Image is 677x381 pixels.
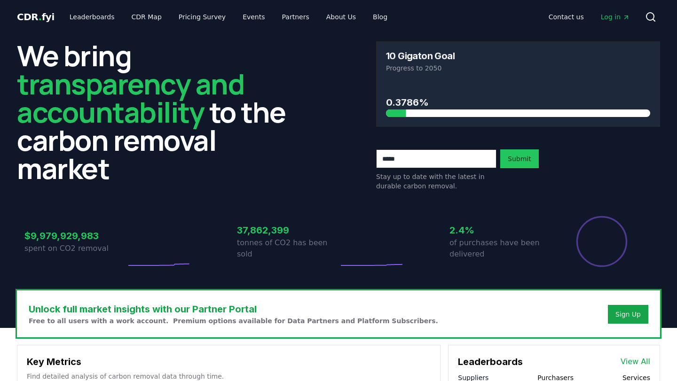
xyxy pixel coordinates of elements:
[386,63,650,73] p: Progress to 2050
[29,316,438,326] p: Free to all users with a work account. Premium options available for Data Partners and Platform S...
[237,223,338,237] h3: 37,862,399
[62,8,395,25] nav: Main
[39,11,42,23] span: .
[621,356,650,367] a: View All
[449,223,551,237] h3: 2.4%
[24,229,126,243] h3: $9,979,929,983
[365,8,395,25] a: Blog
[541,8,591,25] a: Contact us
[124,8,169,25] a: CDR Map
[500,149,539,168] button: Submit
[29,302,438,316] h3: Unlock full market insights with our Partner Portal
[449,237,551,260] p: of purchases have been delivered
[601,12,630,22] span: Log in
[237,237,338,260] p: tonnes of CO2 has been sold
[17,41,301,182] h2: We bring to the carbon removal market
[458,355,523,369] h3: Leaderboards
[62,8,122,25] a: Leaderboards
[615,310,641,319] a: Sign Up
[593,8,638,25] a: Log in
[541,8,638,25] nav: Main
[386,51,455,61] h3: 10 Gigaton Goal
[575,215,628,268] div: Percentage of sales delivered
[24,243,126,254] p: spent on CO2 removal
[17,64,244,131] span: transparency and accountability
[17,10,55,23] a: CDR.fyi
[376,172,496,191] p: Stay up to date with the latest in durable carbon removal.
[235,8,272,25] a: Events
[386,95,650,109] h3: 0.3786%
[27,372,431,381] p: Find detailed analysis of carbon removal data through time.
[275,8,317,25] a: Partners
[608,305,648,324] button: Sign Up
[319,8,363,25] a: About Us
[27,355,431,369] h3: Key Metrics
[171,8,233,25] a: Pricing Survey
[17,11,55,23] span: CDR fyi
